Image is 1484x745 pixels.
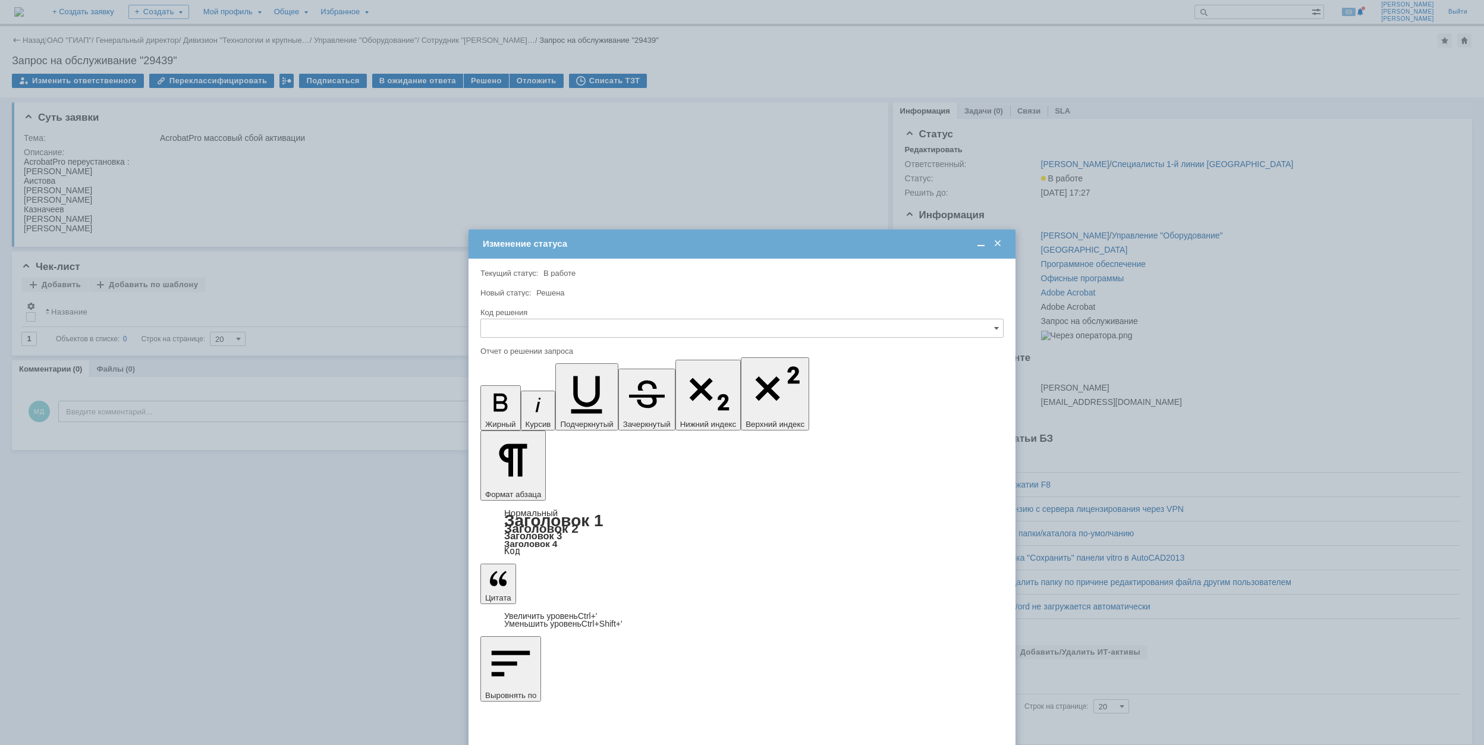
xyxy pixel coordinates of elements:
[680,420,737,429] span: Нижний индекс
[483,238,1004,249] div: Изменение статуса
[504,611,598,621] a: Increase
[485,691,536,700] span: Выровнять по
[485,490,541,499] span: Формат абзаца
[504,508,558,518] a: Нормальный
[480,612,1004,628] div: Цитата
[581,619,622,628] span: Ctrl+Shift+'
[746,420,804,429] span: Верхний индекс
[504,546,520,557] a: Код
[975,238,987,249] span: Свернуть (Ctrl + M)
[504,539,557,549] a: Заголовок 4
[521,391,556,430] button: Курсив
[480,269,538,278] label: Текущий статус:
[578,611,598,621] span: Ctrl+'
[526,420,551,429] span: Курсив
[485,420,516,429] span: Жирный
[480,288,532,297] label: Новый статус:
[992,238,1004,249] span: Закрыть
[504,530,562,541] a: Заголовок 3
[485,593,511,602] span: Цитата
[741,357,809,430] button: Верхний индекс
[618,369,675,430] button: Зачеркнутый
[504,521,578,535] a: Заголовок 2
[480,430,546,501] button: Формат абзаца
[480,309,1001,316] div: Код решения
[480,385,521,430] button: Жирный
[480,509,1004,555] div: Формат абзаца
[536,288,564,297] span: Решена
[543,269,576,278] span: В работе
[555,363,618,430] button: Подчеркнутый
[623,420,671,429] span: Зачеркнутый
[504,511,603,530] a: Заголовок 1
[480,347,1001,355] div: Отчет о решении запроса
[560,420,613,429] span: Подчеркнутый
[504,619,622,628] a: Decrease
[480,636,541,702] button: Выровнять по
[675,360,741,430] button: Нижний индекс
[480,564,516,604] button: Цитата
